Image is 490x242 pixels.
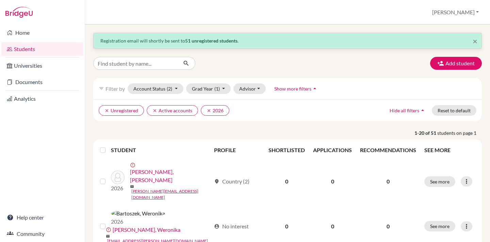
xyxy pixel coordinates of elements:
[111,209,165,217] img: Bartoszek, Weronika
[309,142,356,158] th: APPLICATIONS
[1,75,83,89] a: Documents
[104,108,109,113] i: clear
[268,83,324,94] button: Show more filtersarrow_drop_up
[186,83,231,94] button: Grad Year(1)
[1,42,83,56] a: Students
[152,108,157,113] i: clear
[473,36,477,46] span: ×
[214,224,219,229] span: account_circle
[1,26,83,39] a: Home
[384,105,432,116] button: Hide all filtersarrow_drop_up
[111,184,125,192] p: 2026
[214,177,249,185] div: Country (2)
[100,37,475,44] p: Registration email will shortly be sent to .
[360,222,416,230] p: 0
[424,176,455,187] button: See more
[210,142,264,158] th: PROFILE
[1,92,83,106] a: Analytics
[264,158,309,205] td: 0
[264,142,309,158] th: SHORTLISTED
[111,142,210,158] th: STUDENT
[311,85,318,92] i: arrow_drop_up
[214,222,249,230] div: No interest
[432,105,476,116] button: Reset to default
[233,83,266,94] button: Advisor
[113,226,180,234] a: [PERSON_NAME], Weronika
[429,6,482,19] button: [PERSON_NAME]
[419,107,426,114] i: arrow_drop_up
[111,217,165,226] p: 2026
[274,86,311,92] span: Show more filters
[99,105,144,116] button: clearUnregistered
[424,221,455,231] button: See more
[356,142,420,158] th: RECOMMENDATIONS
[1,227,83,241] a: Community
[360,177,416,185] p: 0
[106,234,110,238] span: mail
[430,57,482,70] button: Add student
[1,211,83,224] a: Help center
[105,85,125,92] span: Filter by
[93,57,178,70] input: Find student by name...
[106,227,113,232] span: error_outline
[437,129,482,136] span: students on page 1
[207,108,211,113] i: clear
[420,142,479,158] th: SEE MORE
[214,86,220,92] span: (1)
[185,38,238,44] strong: 51 unregistered students
[309,158,356,205] td: 0
[131,188,211,200] a: [PERSON_NAME][EMAIL_ADDRESS][DOMAIN_NAME]
[99,86,104,91] i: filter_list
[130,162,137,168] span: error_outline
[473,37,477,45] button: Close
[414,129,437,136] strong: 1-20 of 51
[130,168,211,184] a: [PERSON_NAME], [PERSON_NAME]
[147,105,198,116] button: clearActive accounts
[128,83,183,94] button: Account Status(2)
[390,108,419,113] span: Hide all filters
[130,184,134,189] span: mail
[214,179,219,184] span: location_on
[111,171,125,184] img: Adamowski, Arkadiusz
[167,86,172,92] span: (2)
[201,105,229,116] button: clear2026
[1,59,83,72] a: Universities
[5,7,33,18] img: Bridge-U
